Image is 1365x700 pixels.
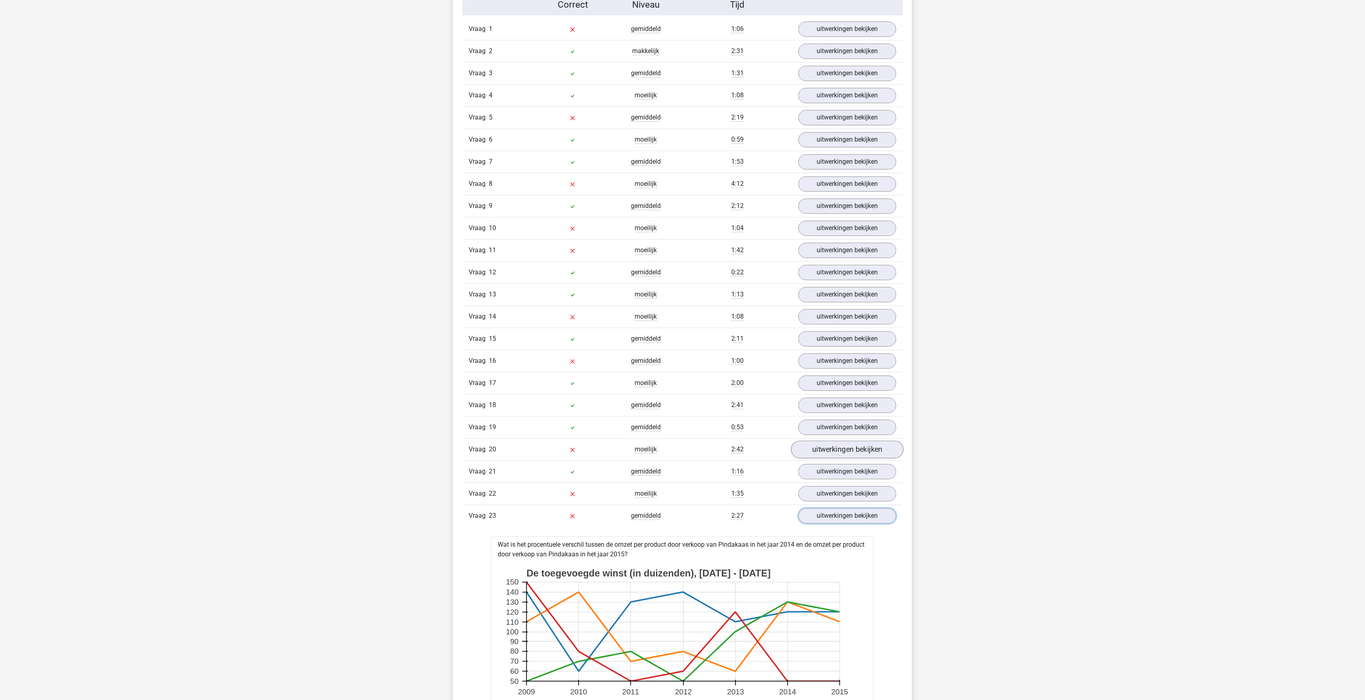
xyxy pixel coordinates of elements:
span: moeilijk [635,224,657,233]
text: 2012 [675,688,692,696]
span: 1:00 [731,357,744,365]
span: moeilijk [635,446,657,454]
a: uitwerkingen bekijken [798,132,896,148]
span: 10 [489,224,496,232]
span: Vraag [469,467,489,477]
span: 14 [489,313,496,321]
span: 22 [489,490,496,498]
a: uitwerkingen bekijken [798,177,896,192]
a: uitwerkingen bekijken [798,464,896,480]
text: 2015 [831,688,848,696]
text: 80 [510,647,519,656]
text: 2011 [623,688,639,696]
span: 8 [489,180,492,188]
span: moeilijk [635,180,657,188]
span: gemiddeld [631,512,661,520]
span: 7 [489,158,492,166]
a: uitwerkingen bekijken [798,44,896,59]
text: 70 [510,657,519,666]
span: 13 [489,291,496,299]
span: 2:19 [731,114,744,122]
span: 1:35 [731,490,744,498]
span: gemiddeld [631,269,661,277]
span: Vraag [469,202,489,211]
span: Vraag [469,224,489,233]
span: gemiddeld [631,25,661,33]
span: gemiddeld [631,357,661,365]
a: uitwerkingen bekijken [798,398,896,413]
span: gemiddeld [631,158,661,166]
span: 0:59 [731,136,744,144]
span: gemiddeld [631,70,661,78]
span: 4:12 [731,180,744,188]
text: 100 [506,628,519,636]
span: 19 [489,424,496,431]
span: 1:16 [731,468,744,476]
span: Vraag [469,246,489,255]
span: 1:42 [731,247,744,255]
a: uitwerkingen bekijken [798,509,896,524]
span: moeilijk [635,136,657,144]
span: 9 [489,202,492,210]
span: Vraag [469,290,489,300]
span: 11 [489,247,496,254]
span: moeilijk [635,291,657,299]
a: uitwerkingen bekijken [798,376,896,391]
span: Vraag [469,356,489,366]
span: makkelijk [633,47,660,56]
span: 15 [489,335,496,343]
text: 2009 [518,688,535,696]
span: Vraag [469,423,489,432]
a: uitwerkingen bekijken [791,441,904,459]
span: 2:27 [731,512,744,520]
span: moeilijk [635,247,657,255]
text: 50 [510,677,519,686]
span: Vraag [469,379,489,388]
a: uitwerkingen bekijken [798,354,896,369]
span: 0:53 [731,424,744,432]
span: 1:53 [731,158,744,166]
span: Vraag [469,157,489,167]
span: 1:04 [731,224,744,233]
a: uitwerkingen bekijken [798,486,896,502]
a: uitwerkingen bekijken [798,265,896,280]
span: 2:41 [731,401,744,410]
text: 2014 [779,688,796,696]
span: 21 [489,468,496,476]
span: 2:31 [731,47,744,56]
a: uitwerkingen bekijken [798,331,896,347]
span: Vraag [469,401,489,410]
span: 2:00 [731,379,744,387]
span: moeilijk [635,490,657,498]
span: 2:42 [731,446,744,454]
span: Vraag [469,445,489,455]
span: 2:12 [731,202,744,210]
span: gemiddeld [631,114,661,122]
span: 4 [489,92,492,99]
span: gemiddeld [631,202,661,210]
span: 5 [489,114,492,121]
a: uitwerkingen bekijken [798,199,896,214]
span: moeilijk [635,92,657,100]
span: Vraag [469,268,489,278]
span: 1:08 [731,92,744,100]
span: moeilijk [635,313,657,321]
span: 17 [489,379,496,387]
a: uitwerkingen bekijken [798,154,896,170]
text: 140 [506,588,519,597]
span: 1 [489,25,492,33]
span: moeilijk [635,379,657,387]
span: Vraag [469,135,489,145]
span: 6 [489,136,492,144]
span: gemiddeld [631,424,661,432]
span: 12 [489,269,496,276]
text: 60 [510,667,519,676]
a: uitwerkingen bekijken [798,22,896,37]
span: 0:22 [731,269,744,277]
a: uitwerkingen bekijken [798,110,896,126]
span: Vraag [469,179,489,189]
span: Vraag [469,47,489,56]
span: 23 [489,512,496,520]
span: gemiddeld [631,401,661,410]
a: uitwerkingen bekijken [798,221,896,236]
